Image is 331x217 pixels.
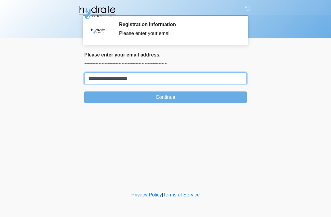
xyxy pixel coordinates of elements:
a: Privacy Policy [131,192,162,197]
button: Continue [84,91,247,103]
p: ~~~~~~~~~~~~~~~~~~~~~~~~~~~~~ [84,60,247,68]
h2: Please enter your email address. [84,52,247,58]
a: Terms of Service [163,192,200,197]
img: Agent Avatar [89,21,107,40]
a: | [162,192,163,197]
div: Please enter your email [119,30,238,37]
img: Hydrate IV Bar - Fort Collins Logo [78,5,116,20]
